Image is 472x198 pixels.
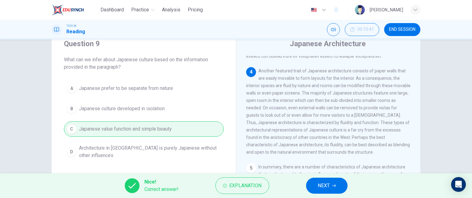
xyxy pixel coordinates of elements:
div: 4 [246,67,256,77]
span: Pricing [188,6,203,14]
button: Pricing [185,4,205,15]
span: Nice! [144,178,179,186]
button: Dashboard [98,4,126,15]
img: EduSynch logo [52,4,84,16]
button: Explanation [215,177,269,194]
div: Hide [345,23,379,36]
button: Practice [129,4,157,15]
div: [PERSON_NAME] [370,6,403,14]
span: END SESSION [389,27,415,32]
span: What can we infer about Japanese culture based on the information provided in the paragraph? [64,56,224,71]
button: 00:10:41 [345,23,379,36]
span: TOEFL® [66,24,76,28]
h1: Reading [66,28,85,35]
h4: Question 9 [64,39,224,49]
span: Analysis [162,6,180,14]
span: Another featured trait of Japanese architecture consists of paper walls that are easily movable t... [246,68,411,155]
span: NEXT [318,181,330,190]
span: Correct answer! [144,186,179,193]
img: en [310,8,318,12]
img: Profile picture [355,5,365,15]
button: Analysis [159,4,183,15]
div: Mute [327,23,340,36]
a: EduSynch logo [52,4,98,16]
span: 00:10:41 [357,27,374,32]
div: 5 [246,163,256,173]
h4: Japanese Architecture [290,39,366,49]
span: Dashboard [100,6,124,14]
button: END SESSION [384,23,420,36]
span: Practice [131,6,149,14]
span: Explanation [229,181,262,190]
div: Open Intercom Messenger [451,177,466,192]
button: NEXT [306,178,348,194]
